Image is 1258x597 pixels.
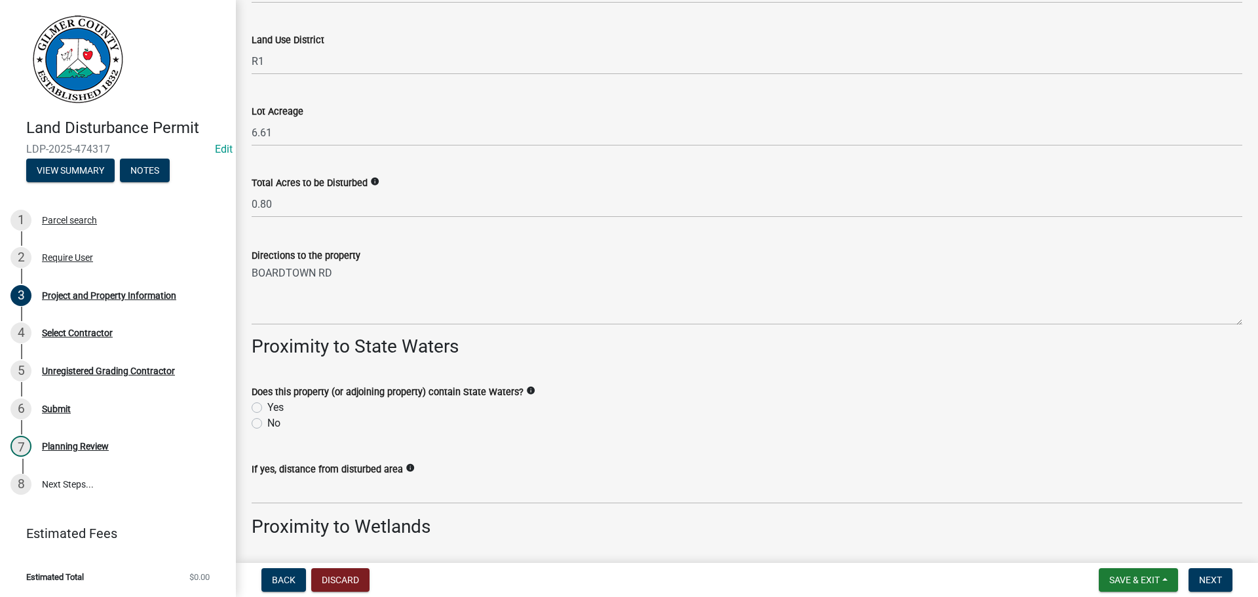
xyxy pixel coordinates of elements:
[10,285,31,306] div: 3
[261,568,306,592] button: Back
[42,216,97,225] div: Parcel search
[252,252,360,261] label: Directions to the property
[26,143,210,155] span: LDP-2025-474317
[406,463,415,472] i: info
[215,143,233,155] wm-modal-confirm: Edit Application Number
[1109,575,1160,585] span: Save & Exit
[26,166,115,176] wm-modal-confirm: Summary
[26,119,225,138] h4: Land Disturbance Permit
[42,253,93,262] div: Require User
[370,177,379,186] i: info
[10,398,31,419] div: 6
[10,520,215,547] a: Estimated Fees
[26,159,115,182] button: View Summary
[267,400,284,415] label: Yes
[252,465,403,474] label: If yes, distance from disturbed area
[120,159,170,182] button: Notes
[42,291,176,300] div: Project and Property Information
[26,14,124,105] img: Gilmer County, Georgia
[252,388,524,397] label: Does this property (or adjoining property) contain State Waters?
[252,107,303,117] label: Lot Acreage
[272,575,295,585] span: Back
[42,442,109,451] div: Planning Review
[26,573,84,581] span: Estimated Total
[10,210,31,231] div: 1
[1189,568,1232,592] button: Next
[1099,568,1178,592] button: Save & Exit
[42,366,175,376] div: Unregistered Grading Contractor
[1199,575,1222,585] span: Next
[120,166,170,176] wm-modal-confirm: Notes
[10,474,31,495] div: 8
[252,336,1242,358] h3: Proximity to State Waters
[10,436,31,457] div: 7
[526,386,535,395] i: info
[10,247,31,268] div: 2
[42,404,71,414] div: Submit
[189,573,210,581] span: $0.00
[215,143,233,155] a: Edit
[267,415,280,431] label: No
[10,322,31,343] div: 4
[42,328,113,337] div: Select Contractor
[252,36,324,45] label: Land Use District
[252,179,368,188] label: Total Acres to be Disturbed
[10,360,31,381] div: 5
[311,568,370,592] button: Discard
[252,516,1242,538] h3: Proximity to Wetlands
